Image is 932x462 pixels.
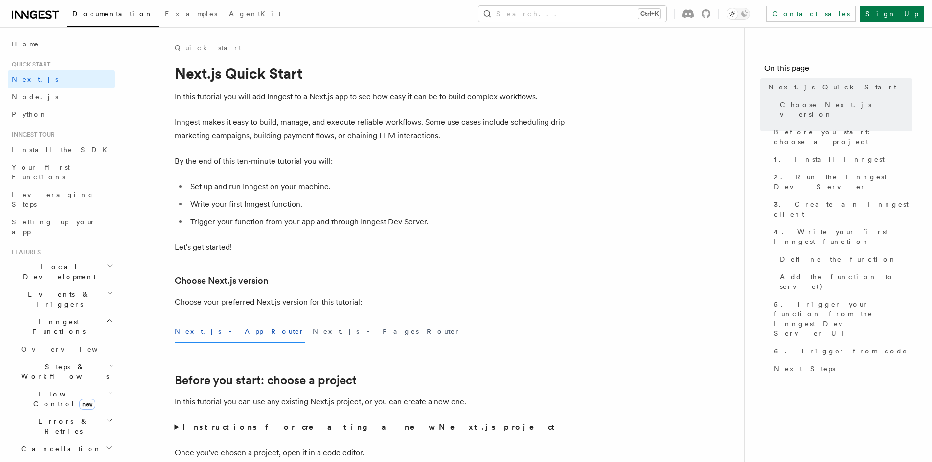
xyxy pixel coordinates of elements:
span: Node.js [12,93,58,101]
span: Documentation [72,10,153,18]
a: 2. Run the Inngest Dev Server [770,168,912,196]
span: Python [12,110,47,118]
a: Before you start: choose a project [770,123,912,151]
span: Next.js Quick Start [768,82,896,92]
span: Overview [21,345,122,353]
a: Examples [159,3,223,26]
button: Search...Ctrl+K [478,6,666,22]
button: Cancellation [17,440,115,458]
a: Choose Next.js version [175,274,268,287]
a: Your first Functions [8,158,115,186]
a: 3. Create an Inngest client [770,196,912,223]
a: Choose Next.js version [776,96,912,123]
a: Documentation [67,3,159,27]
p: In this tutorial you can use any existing Next.js project, or you can create a new one. [175,395,566,409]
span: Leveraging Steps [12,191,94,208]
a: Quick start [175,43,241,53]
a: Next.js Quick Start [764,78,912,96]
span: Next.js [12,75,58,83]
span: Setting up your app [12,218,96,236]
a: 5. Trigger your function from the Inngest Dev Server UI [770,295,912,342]
a: Leveraging Steps [8,186,115,213]
a: 4. Write your first Inngest function [770,223,912,250]
a: Next Steps [770,360,912,377]
a: Define the function [776,250,912,268]
a: Before you start: choose a project [175,374,357,387]
span: Flow Control [17,389,108,409]
span: Add the function to serve() [780,272,912,291]
span: Define the function [780,254,897,264]
span: Errors & Retries [17,417,106,436]
li: Set up and run Inngest on your machine. [187,180,566,194]
li: Write your first Inngest function. [187,198,566,211]
a: Sign Up [860,6,924,22]
span: 1. Install Inngest [774,154,885,164]
button: Toggle dark mode [727,8,750,20]
a: 6. Trigger from code [770,342,912,360]
li: Trigger your function from your app and through Inngest Dev Server. [187,215,566,229]
span: new [79,399,95,410]
p: Choose your preferred Next.js version for this tutorial: [175,295,566,309]
a: Home [8,35,115,53]
a: 1. Install Inngest [770,151,912,168]
button: Errors & Retries [17,413,115,440]
p: Let's get started! [175,241,566,254]
a: Add the function to serve() [776,268,912,295]
strong: Instructions for creating a new Next.js project [182,422,559,432]
span: Cancellation [17,444,102,454]
span: Before you start: choose a project [774,127,912,147]
a: Next.js [8,70,115,88]
span: 3. Create an Inngest client [774,199,912,219]
button: Flow Controlnew [17,385,115,413]
p: By the end of this ten-minute tutorial you will: [175,154,566,168]
h1: Next.js Quick Start [175,65,566,82]
button: Local Development [8,258,115,286]
kbd: Ctrl+K [638,9,660,19]
button: Next.js - App Router [175,321,305,343]
a: Python [8,106,115,123]
button: Steps & Workflows [17,358,115,385]
button: Events & Triggers [8,286,115,313]
span: 2. Run the Inngest Dev Server [774,172,912,192]
summary: Instructions for creating a new Next.js project [175,420,566,434]
button: Inngest Functions [8,313,115,340]
span: 5. Trigger your function from the Inngest Dev Server UI [774,299,912,338]
span: Inngest Functions [8,317,106,336]
h4: On this page [764,63,912,78]
a: Install the SDK [8,141,115,158]
span: Next Steps [774,364,835,374]
p: In this tutorial you will add Inngest to a Next.js app to see how easy it can be to build complex... [175,90,566,104]
a: Overview [17,340,115,358]
a: AgentKit [223,3,287,26]
span: Features [8,248,41,256]
span: 4. Write your first Inngest function [774,227,912,246]
button: Next.js - Pages Router [313,321,460,343]
a: Node.js [8,88,115,106]
span: Install the SDK [12,146,113,154]
span: Inngest tour [8,131,55,139]
a: Contact sales [766,6,856,22]
span: Events & Triggers [8,289,107,309]
span: Home [12,39,39,49]
p: Once you've chosen a project, open it in a code editor. [175,446,566,460]
a: Setting up your app [8,213,115,241]
span: Choose Next.js version [780,100,912,119]
span: Local Development [8,262,107,282]
p: Inngest makes it easy to build, manage, and execute reliable workflows. Some use cases include sc... [175,115,566,143]
span: Quick start [8,61,50,68]
span: Your first Functions [12,163,70,181]
span: Examples [165,10,217,18]
span: AgentKit [229,10,281,18]
span: Steps & Workflows [17,362,109,381]
span: 6. Trigger from code [774,346,908,356]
